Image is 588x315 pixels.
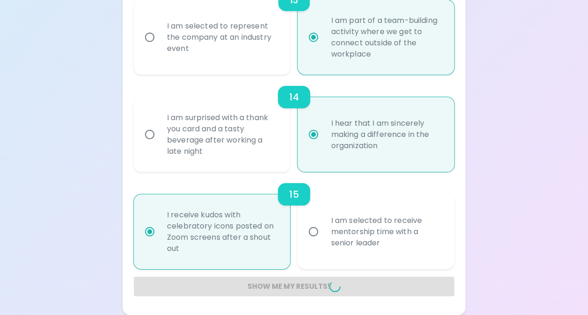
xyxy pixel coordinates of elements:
div: I am selected to receive mentorship time with a senior leader [323,204,449,260]
div: I am surprised with a thank you card and a tasty beverage after working a late night [160,101,285,168]
h6: 15 [289,187,298,202]
div: I hear that I am sincerely making a difference in the organization [323,107,449,163]
div: I receive kudos with celebratory icons posted on Zoom screens after a shout out [160,198,285,265]
h6: 14 [289,90,298,105]
div: choice-group-check [134,75,454,172]
div: choice-group-check [134,172,454,269]
div: I am part of a team-building activity where we get to connect outside of the workplace [323,4,449,71]
div: I am selected to represent the company at an industry event [160,9,285,65]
